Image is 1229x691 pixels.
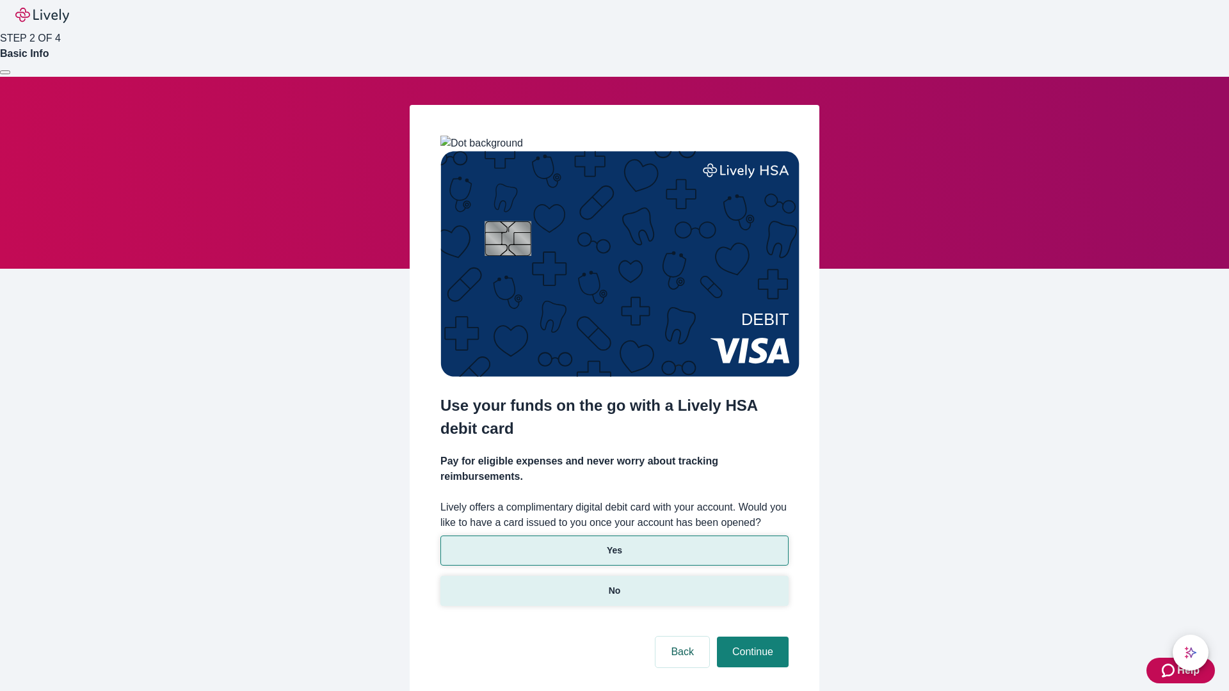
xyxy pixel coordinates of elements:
[717,637,789,667] button: Continue
[655,637,709,667] button: Back
[1177,663,1200,678] span: Help
[440,500,789,530] label: Lively offers a complimentary digital debit card with your account. Would you like to have a card...
[440,536,789,566] button: Yes
[15,8,69,23] img: Lively
[1162,663,1177,678] svg: Zendesk support icon
[607,544,622,557] p: Yes
[440,136,523,151] img: Dot background
[440,576,789,606] button: No
[609,584,621,598] p: No
[440,151,799,377] img: Debit card
[1146,658,1215,683] button: Zendesk support iconHelp
[440,454,789,484] h4: Pay for eligible expenses and never worry about tracking reimbursements.
[1173,635,1209,671] button: chat
[440,394,789,440] h2: Use your funds on the go with a Lively HSA debit card
[1184,646,1197,659] svg: Lively AI Assistant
